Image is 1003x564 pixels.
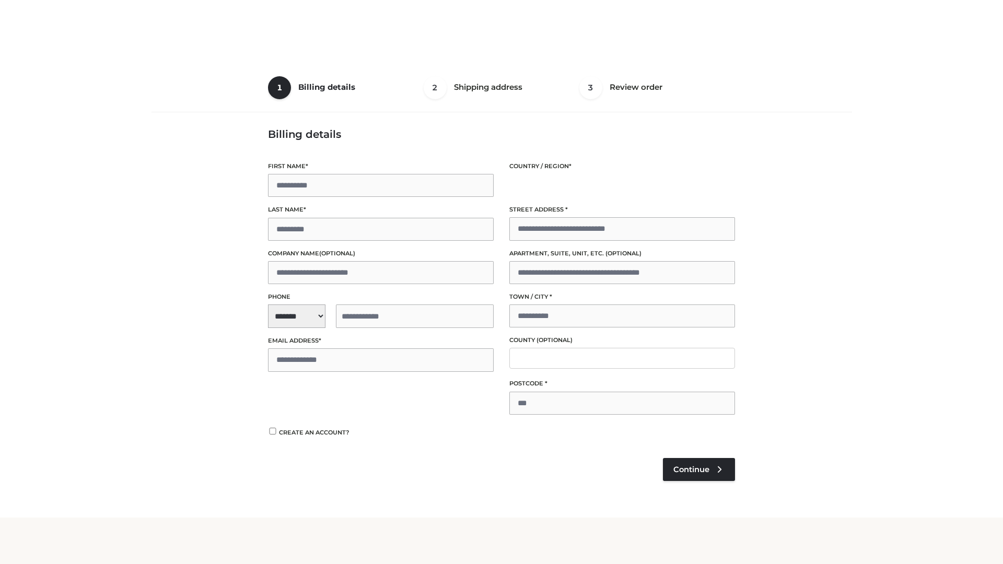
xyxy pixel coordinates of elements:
[509,205,735,215] label: Street address
[509,161,735,171] label: Country / Region
[509,379,735,389] label: Postcode
[673,465,709,474] span: Continue
[268,205,494,215] label: Last name
[268,336,494,346] label: Email address
[509,249,735,258] label: Apartment, suite, unit, etc.
[268,292,494,302] label: Phone
[509,292,735,302] label: Town / City
[268,161,494,171] label: First name
[268,428,277,434] input: Create an account?
[319,250,355,257] span: (optional)
[605,250,642,257] span: (optional)
[268,249,494,258] label: Company name
[279,429,349,436] span: Create an account?
[268,128,735,140] h3: Billing details
[663,458,735,481] a: Continue
[537,336,573,344] span: (optional)
[509,335,735,345] label: County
